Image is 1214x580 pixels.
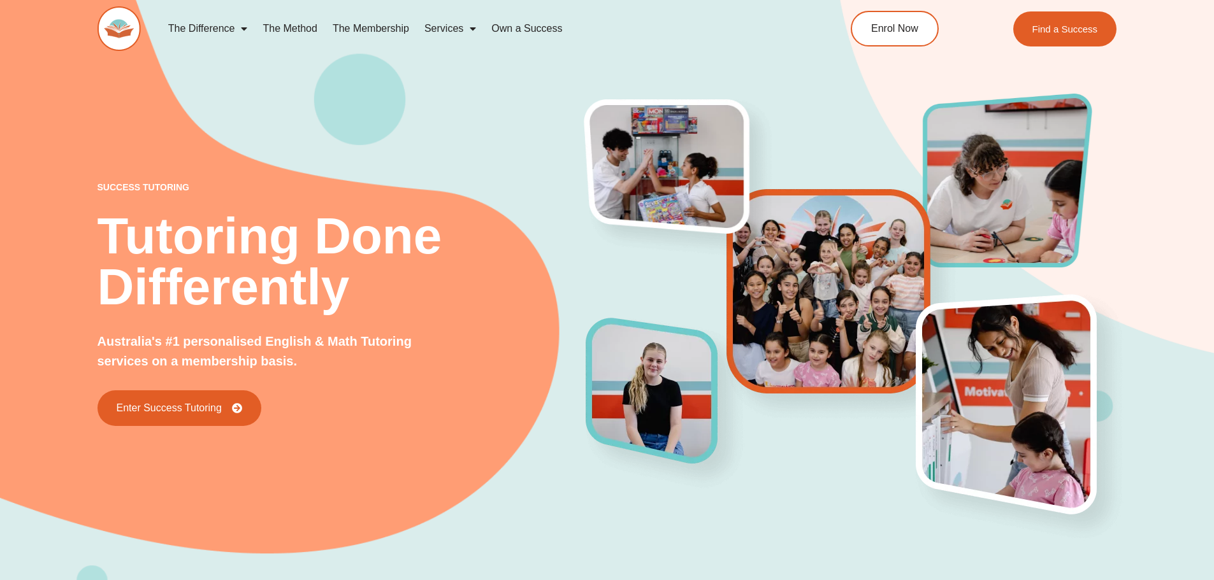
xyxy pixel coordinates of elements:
a: The Difference [161,14,256,43]
h2: Tutoring Done Differently [98,211,587,313]
a: Own a Success [484,14,570,43]
a: Enter Success Tutoring [98,390,261,426]
span: Find a Success [1032,24,1098,34]
a: The Membership [325,14,417,43]
a: Find a Success [1013,11,1117,46]
p: Australia's #1 personalised English & Math Tutoring services on a membership basis. [98,332,455,371]
p: success tutoring [98,183,587,192]
a: The Method [255,14,324,43]
a: Services [417,14,484,43]
span: Enrol Now [871,24,918,34]
span: Enter Success Tutoring [117,403,222,413]
a: Enrol Now [851,11,939,46]
nav: Menu [161,14,793,43]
